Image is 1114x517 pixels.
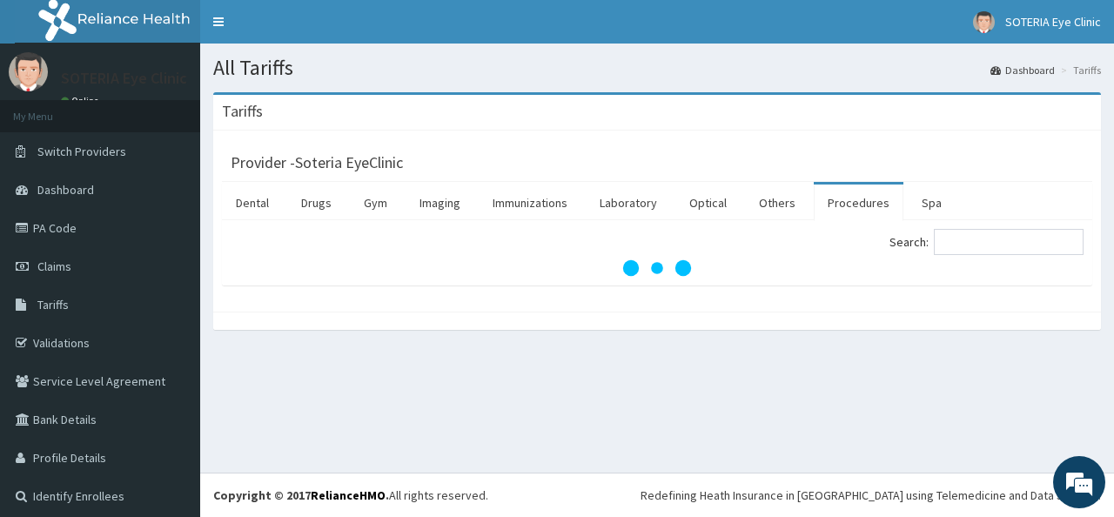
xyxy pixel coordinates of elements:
a: Procedures [814,185,903,221]
img: d_794563401_company_1708531726252_794563401 [32,87,70,131]
span: Tariffs [37,297,69,312]
a: Spa [908,185,956,221]
strong: Copyright © 2017 . [213,487,389,503]
span: Claims [37,258,71,274]
a: RelianceHMO [311,487,386,503]
textarea: Type your message and hit 'Enter' [9,338,332,399]
div: Chat with us now [91,97,292,120]
span: SOTERIA Eye Clinic [1005,14,1101,30]
a: Immunizations [479,185,581,221]
img: User Image [973,11,995,33]
a: Imaging [406,185,474,221]
img: User Image [9,52,48,91]
span: We're online! [101,151,240,326]
li: Tariffs [1057,63,1101,77]
span: Switch Providers [37,144,126,159]
div: Minimize live chat window [285,9,327,50]
a: Laboratory [586,185,671,221]
svg: audio-loading [622,233,692,303]
a: Optical [675,185,741,221]
span: Dashboard [37,182,94,198]
h3: Provider - Soteria EyeClinic [231,155,403,171]
h3: Tariffs [222,104,263,119]
a: Drugs [287,185,346,221]
footer: All rights reserved. [200,473,1114,517]
h1: All Tariffs [213,57,1101,79]
a: Online [61,95,103,107]
a: Gym [350,185,401,221]
div: Redefining Heath Insurance in [GEOGRAPHIC_DATA] using Telemedicine and Data Science! [641,487,1101,504]
a: Dental [222,185,283,221]
p: SOTERIA Eye Clinic [61,70,187,86]
a: Others [745,185,809,221]
a: Dashboard [990,63,1055,77]
label: Search: [889,229,1084,255]
input: Search: [934,229,1084,255]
